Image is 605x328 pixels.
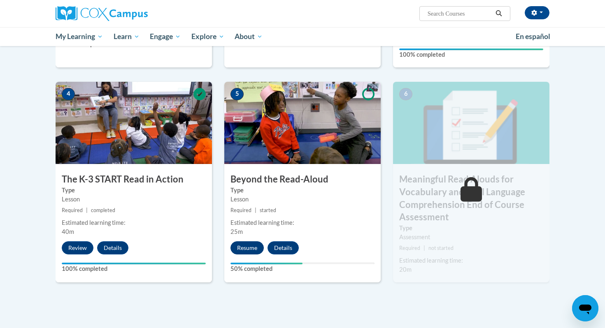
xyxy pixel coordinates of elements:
[114,32,140,42] span: Learn
[186,27,230,46] a: Explore
[230,27,268,46] a: About
[393,173,549,224] h3: Meaningful Read Alouds for Vocabulary and Oral Language Comprehension End of Course Assessment
[108,27,145,46] a: Learn
[230,218,375,227] div: Estimated learning time:
[230,88,244,100] span: 5
[62,186,206,195] label: Type
[91,207,115,213] span: completed
[423,245,425,251] span: |
[255,207,256,213] span: |
[399,266,412,273] span: 20m
[50,27,108,46] a: My Learning
[399,256,543,265] div: Estimated learning time:
[516,32,550,41] span: En español
[399,233,543,242] div: Assessment
[97,241,128,254] button: Details
[144,27,186,46] a: Engage
[224,82,381,164] img: Course Image
[525,6,549,19] button: Account Settings
[399,49,543,50] div: Your progress
[493,9,505,18] button: Search
[150,32,181,42] span: Engage
[62,263,206,264] div: Your progress
[62,195,206,204] div: Lesson
[230,263,302,264] div: Your progress
[62,241,93,254] button: Review
[86,207,88,213] span: |
[191,32,224,42] span: Explore
[260,207,276,213] span: started
[56,6,148,21] img: Cox Campus
[62,264,206,273] label: 100% completed
[399,224,543,233] label: Type
[399,88,412,100] span: 6
[393,82,549,164] img: Course Image
[510,28,556,45] a: En español
[56,82,212,164] img: Course Image
[230,186,375,195] label: Type
[224,173,381,186] h3: Beyond the Read-Aloud
[56,6,212,21] a: Cox Campus
[230,228,243,235] span: 25m
[428,245,454,251] span: not started
[230,207,251,213] span: Required
[62,207,83,213] span: Required
[230,241,264,254] button: Resume
[572,295,598,321] iframe: Button to launch messaging window
[43,27,562,46] div: Main menu
[56,173,212,186] h3: The K-3 START Read in Action
[62,228,74,235] span: 40m
[399,50,543,59] label: 100% completed
[427,9,493,18] input: Search Courses
[268,241,299,254] button: Details
[399,245,420,251] span: Required
[230,264,375,273] label: 50% completed
[62,218,206,227] div: Estimated learning time:
[62,88,75,100] span: 4
[235,32,263,42] span: About
[230,195,375,204] div: Lesson
[56,32,103,42] span: My Learning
